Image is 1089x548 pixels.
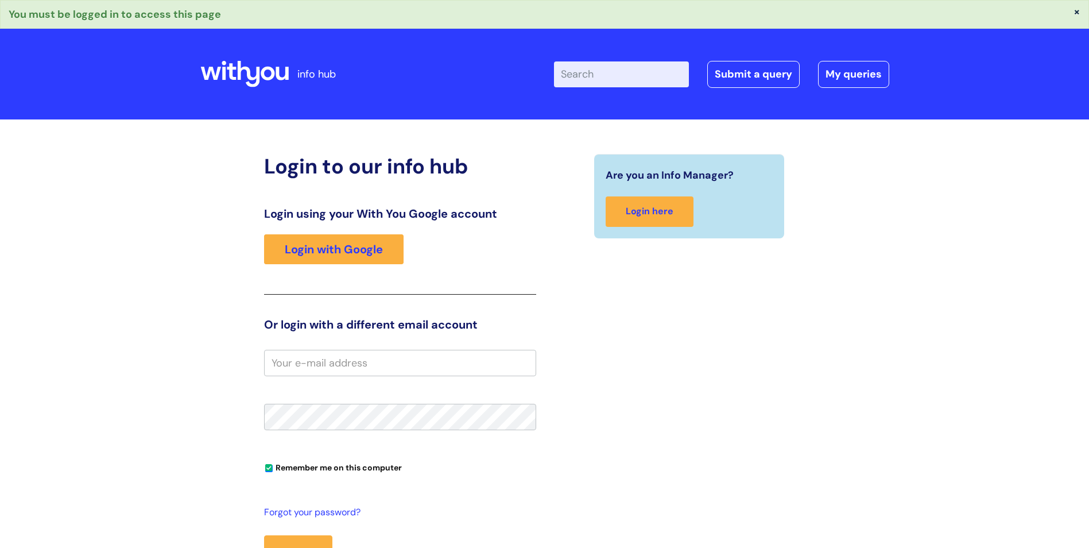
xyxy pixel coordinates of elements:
input: Your e-mail address [264,350,536,376]
a: Forgot your password? [264,504,530,521]
a: Login with Google [264,234,404,264]
h3: Or login with a different email account [264,318,536,331]
a: My queries [818,61,889,87]
span: Are you an Info Manager? [606,166,734,184]
a: Login here [606,196,693,227]
div: You can uncheck this option if you're logging in from a shared device [264,458,536,476]
a: Submit a query [707,61,800,87]
p: info hub [297,65,336,83]
input: Search [554,61,689,87]
input: Remember me on this computer [265,465,273,472]
h3: Login using your With You Google account [264,207,536,221]
h2: Login to our info hub [264,154,536,179]
button: × [1074,6,1080,17]
label: Remember me on this computer [264,460,402,473]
